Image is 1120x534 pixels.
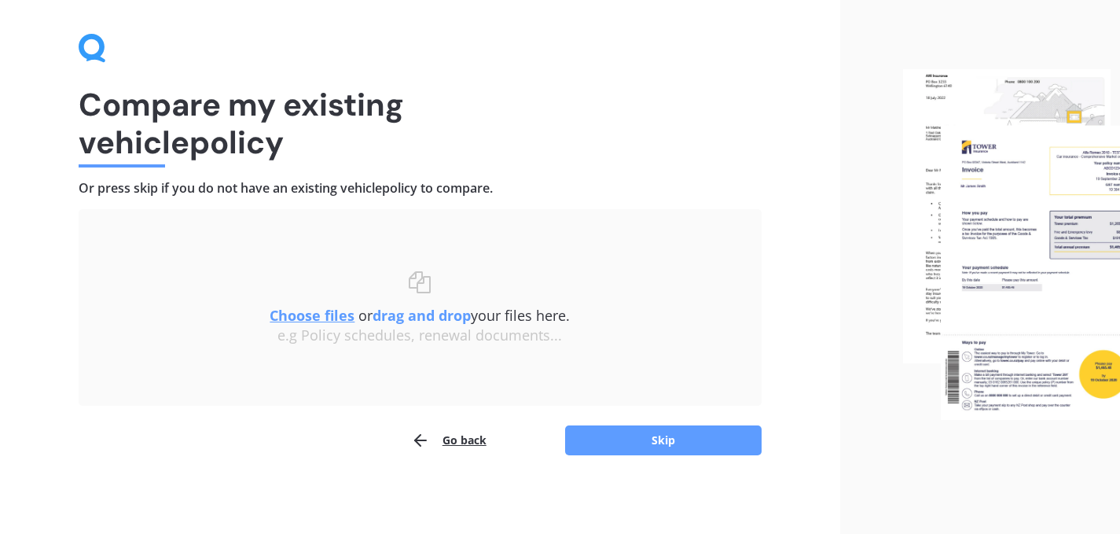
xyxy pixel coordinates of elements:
b: drag and drop [373,306,471,325]
h1: Compare my existing vehicle policy [79,86,762,161]
img: files.webp [903,69,1120,420]
u: Choose files [270,306,354,325]
h4: Or press skip if you do not have an existing vehicle policy to compare. [79,180,762,197]
button: Skip [565,425,762,455]
button: Go back [411,425,487,456]
div: e.g Policy schedules, renewal documents... [110,327,730,344]
span: or your files here. [270,306,570,325]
